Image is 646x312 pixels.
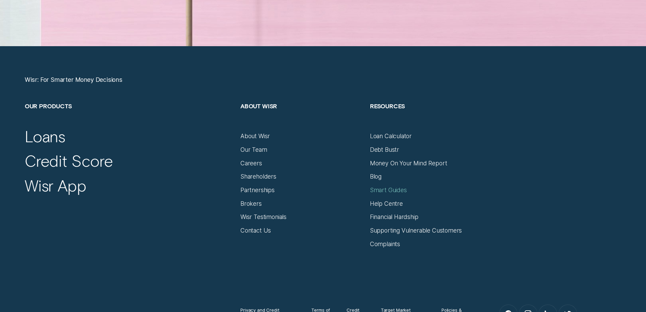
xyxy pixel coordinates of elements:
[240,102,363,132] h2: About Wisr
[240,160,262,167] a: Careers
[25,76,122,84] a: Wisr: For Smarter Money Decisions
[240,213,287,221] a: Wisr Testimonials
[240,173,276,180] a: Shareholders
[370,186,407,194] a: Smart Guides
[240,227,271,234] a: Contact Us
[370,227,462,234] a: Supporting Vulnerable Customers
[370,146,399,153] a: Debt Bustr
[370,160,447,167] a: Money On Your Mind Report
[25,151,113,170] a: Credit Score
[370,173,381,180] a: Blog
[25,126,65,146] a: Loans
[370,213,418,221] a: Financial Hardship
[370,240,400,248] a: Complaints
[370,200,403,207] a: Help Centre
[240,146,267,153] a: Our Team
[240,200,262,207] a: Brokers
[370,132,412,140] a: Loan Calculator
[25,176,86,195] a: Wisr App
[240,186,275,194] a: Partnerships
[370,102,492,132] h2: Resources
[240,132,270,140] a: About Wisr
[25,102,233,132] h2: Our Products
